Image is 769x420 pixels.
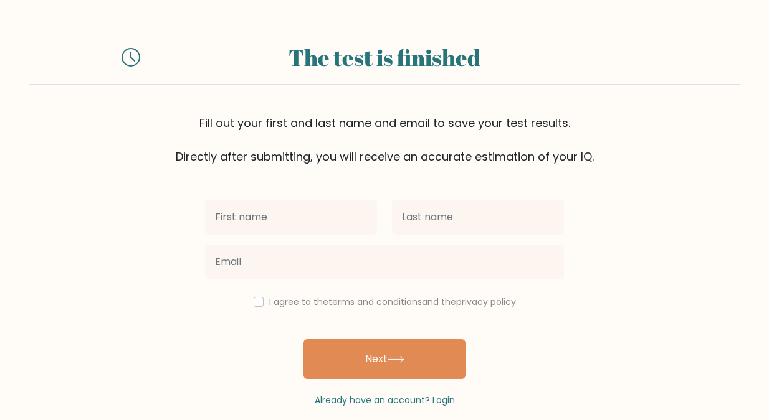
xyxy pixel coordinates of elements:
div: The test is finished [155,40,614,74]
button: Next [303,339,466,379]
a: terms and conditions [328,296,422,308]
label: I agree to the and the [269,296,516,308]
input: First name [205,200,377,235]
input: Last name [392,200,564,235]
input: Email [205,245,564,279]
a: privacy policy [456,296,516,308]
div: Fill out your first and last name and email to save your test results. Directly after submitting,... [29,114,740,165]
a: Already have an account? Login [315,394,455,406]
